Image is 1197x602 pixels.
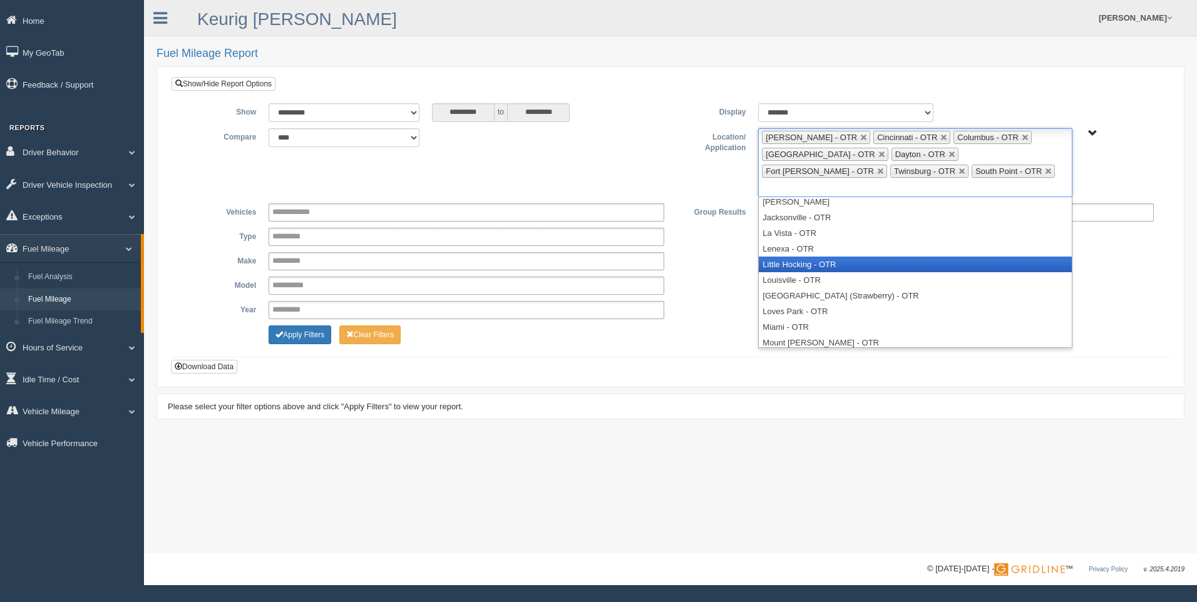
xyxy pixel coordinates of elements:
button: Change Filter Options [269,325,331,344]
label: Year [181,301,262,316]
a: Keurig [PERSON_NAME] [197,9,397,29]
a: Fuel Mileage [23,288,141,311]
label: Group Results [670,203,752,218]
img: Gridline [994,563,1065,576]
a: Fuel Mileage Trend [23,310,141,333]
button: Change Filter Options [339,325,401,344]
label: Type [181,228,262,243]
label: Display [670,103,752,118]
li: Jacksonville - OTR [759,210,1071,225]
a: Privacy Policy [1089,566,1128,573]
label: Location/ Application [670,128,752,154]
span: Cincinnati - OTR [877,133,937,142]
span: Please select your filter options above and click "Apply Filters" to view your report. [168,402,463,411]
span: v. 2025.4.2019 [1144,566,1184,573]
span: [PERSON_NAME] - OTR [766,133,857,142]
a: Show/Hide Report Options [172,77,275,91]
li: Mount [PERSON_NAME] - OTR [759,335,1071,350]
li: Little Hocking - OTR [759,257,1071,272]
span: Fort [PERSON_NAME] - OTR [766,166,874,176]
span: [GEOGRAPHIC_DATA] - OTR [766,150,875,159]
label: Show [181,103,262,118]
div: © [DATE]-[DATE] - ™ [927,563,1184,576]
li: [PERSON_NAME] [759,194,1071,210]
li: Loves Park - OTR [759,304,1071,319]
span: to [495,103,507,122]
label: Compare [181,128,262,143]
li: Louisville - OTR [759,272,1071,288]
button: Download Data [171,360,237,374]
li: Miami - OTR [759,319,1071,335]
span: Columbus - OTR [957,133,1019,142]
li: La Vista - OTR [759,225,1071,241]
span: Twinsburg - OTR [894,166,955,176]
a: Fuel Analysis [23,266,141,288]
li: [GEOGRAPHIC_DATA] (Strawberry) - OTR [759,288,1071,304]
label: Model [181,277,262,292]
h2: Fuel Mileage Report [157,48,1184,60]
li: Lenexa - OTR [759,241,1071,257]
span: Dayton - OTR [895,150,945,159]
label: Make [181,252,262,267]
span: South Point - OTR [975,166,1042,176]
label: Vehicles [181,203,262,218]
